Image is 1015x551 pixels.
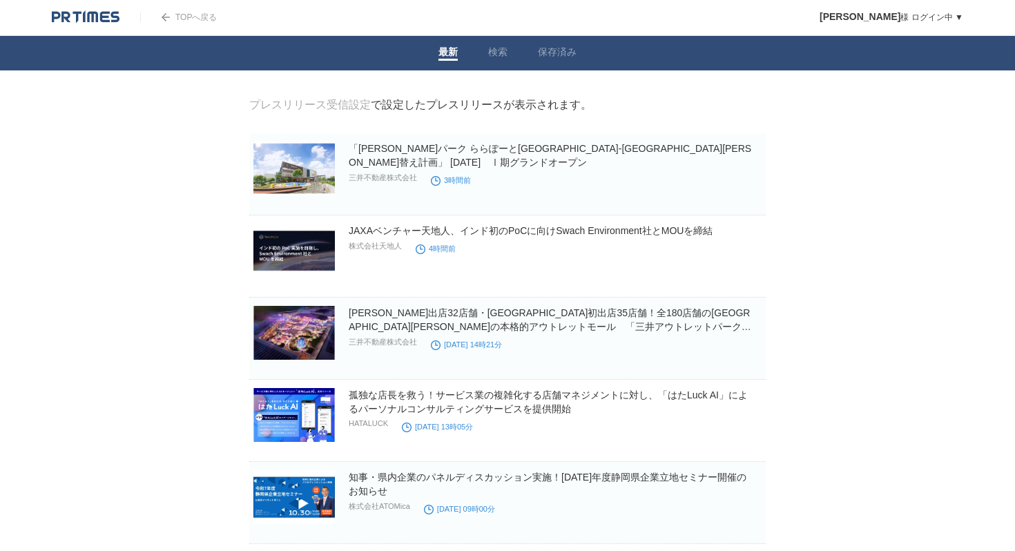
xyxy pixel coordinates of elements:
p: HATALUCK [349,419,388,427]
p: 三井不動産株式会社 [349,337,417,347]
div: で設定したプレスリリースが表示されます。 [249,98,592,113]
a: TOPへ戻る [140,12,217,22]
p: 株式会社ATOMica [349,501,410,512]
a: プレスリリース受信設定 [249,99,371,110]
time: 3時間前 [431,176,471,184]
a: 検索 [488,46,507,61]
a: 「[PERSON_NAME]パーク ららぽーと[GEOGRAPHIC_DATA]-[GEOGRAPHIC_DATA][PERSON_NAME]替え計画」 [DATE] Ⅰ期グランドオープン [349,143,751,168]
a: 最新 [438,46,458,61]
span: [PERSON_NAME] [820,11,900,22]
time: [DATE] 13時05分 [402,423,473,431]
a: 知事・県内企業のパネルディスカッション実施！[DATE]年度静岡県企業立地セミナー開催のお知らせ [349,472,746,496]
a: [PERSON_NAME]様 ログイン中 ▼ [820,12,963,22]
img: logo.png [52,10,119,24]
time: [DATE] 14時21分 [431,340,502,349]
a: [PERSON_NAME]出店32店舗・[GEOGRAPHIC_DATA]初出店35店舗！全180店舗の[GEOGRAPHIC_DATA][PERSON_NAME]の本格的アウトレットモール 「... [349,307,751,346]
img: arrow.png [162,13,170,21]
a: 保存済み [538,46,577,61]
img: 「三井ショッピングパーク ららぽーとTOKYO-BAY北館建替え計画」 2025年10月31日（金） Ⅰ期グランドオープン [253,142,335,195]
a: JAXAベンチャー天地人、インド初のPoCに向けSwach Environment社とMOUを締結 [349,225,713,236]
img: JAXAベンチャー天地人、インド初のPoCに向けSwach Environment社とMOUを締結 [253,224,335,278]
a: 孤独な店長を救う！サービス業の複雑化する店舗マネジメントに対し、「はたLuck AI」によるパーソナルコンサルティングサービスを提供開始 [349,389,748,414]
time: 4時間前 [416,244,456,253]
img: 知事・県内企業のパネルディスカッション実施！令和7年度静岡県企業立地セミナー開催のお知らせ [253,470,335,524]
time: [DATE] 09時00分 [424,505,495,513]
p: 三井不動産株式会社 [349,173,417,183]
img: 日本初出店32店舗・中京圏初出店35店舗！全180店舗の愛知県初の本格的アウトレットモール 「三井アウトレットパーク 岡崎」１１月４日（火）グランドオープン [253,306,335,360]
p: 株式会社天地人 [349,241,402,251]
img: 孤独な店長を救う！サービス業の複雑化する店舗マネジメントに対し、「はたLuck AI」によるパーソナルコンサルティングサービスを提供開始 [253,388,335,442]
